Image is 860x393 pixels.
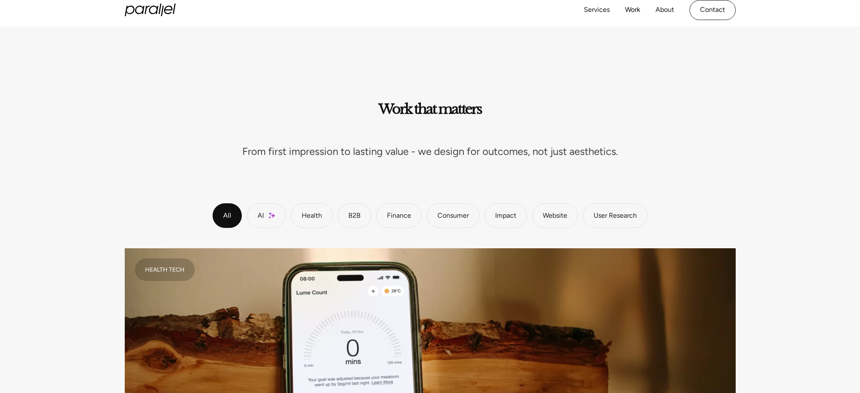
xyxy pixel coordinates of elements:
[387,211,411,221] div: Finance
[125,4,176,17] a: home
[594,211,637,221] div: User Research
[437,211,469,221] div: Consumer
[625,4,640,16] a: Work
[584,4,610,16] a: Services
[242,144,618,159] p: From first impression to lasting value - we design for outcomes, not just aesthetics.
[223,211,231,221] div: All
[302,211,322,221] div: Health
[543,211,567,221] div: Website
[258,211,264,221] div: AI
[145,265,185,274] div: Health Tech
[348,211,361,221] div: B2B
[495,211,516,221] div: Impact
[378,101,482,117] h2: Work that matters
[656,4,674,16] a: About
